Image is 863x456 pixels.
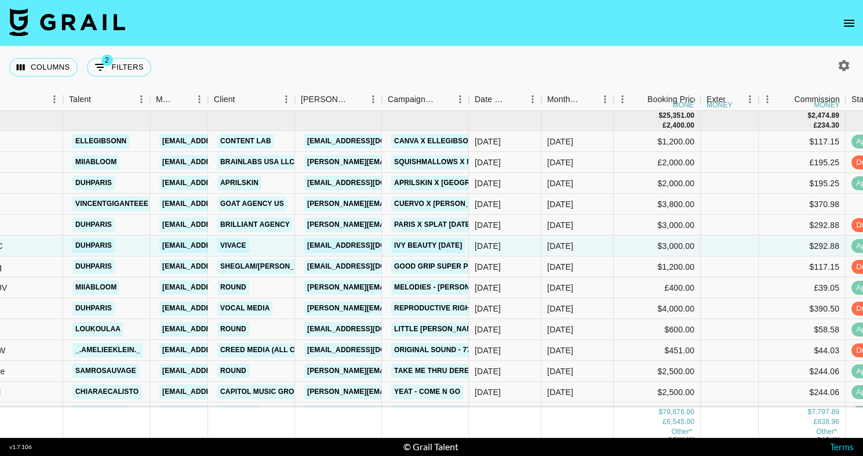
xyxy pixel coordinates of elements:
a: duhparis [72,176,115,190]
button: Menu [191,91,208,108]
div: 234.30 [817,121,839,131]
div: 79,876.00 [662,407,694,417]
div: $244.06 [759,382,846,403]
div: $3,000.00 [614,215,701,236]
button: Menu [278,91,295,108]
div: $292.88 [759,215,846,236]
div: $4,000.00 [614,298,701,319]
button: Sort [725,91,741,107]
div: $1,200.00 [614,131,701,152]
a: APRILSKIN X [GEOGRAPHIC_DATA] [391,176,520,190]
span: € 55.65 [816,428,837,436]
div: Booker [295,88,382,111]
button: Menu [741,91,759,108]
div: 23/09/2025 [475,240,501,252]
a: SHEGLAM/[PERSON_NAME] [217,259,320,274]
div: 09/10/2025 [475,345,501,356]
button: Menu [365,91,382,108]
a: Melodies - [PERSON_NAME] [391,280,500,295]
img: Grail Talent [9,8,125,36]
div: Talent [63,88,150,111]
div: 08/10/2025 [475,282,501,294]
a: Content Lab [217,134,274,149]
a: Canva X ElleGibson [391,134,476,149]
div: $3,000.00 [614,236,701,256]
a: Cuervo X [PERSON_NAME] [391,197,496,211]
a: duhparis [72,238,115,253]
a: [EMAIL_ADDRESS][DOMAIN_NAME] [159,155,289,169]
a: [EMAIL_ADDRESS][DOMAIN_NAME] [304,343,434,357]
button: Menu [133,91,150,108]
div: Oct '25 [547,198,573,210]
div: 2,400.00 [667,121,694,131]
div: 03/10/2025 [475,303,501,314]
div: $1,200.00 [614,256,701,277]
div: Oct '25 [547,365,573,377]
a: Reproductive Rights Campaign [391,301,522,316]
div: £400.00 [614,277,701,298]
div: Oct '25 [547,386,573,398]
a: APRILSKIN [217,176,261,190]
div: $600.00 [614,319,701,340]
a: Round [217,322,249,336]
div: 6,545.00 [667,417,694,427]
a: [EMAIL_ADDRESS][DOMAIN_NAME] [159,343,289,357]
button: Sort [580,91,596,107]
a: [PERSON_NAME][EMAIL_ADDRESS][PERSON_NAME][DOMAIN_NAME] [304,218,553,232]
div: £195.25 [759,152,846,173]
a: duhparis [72,218,115,232]
div: 25,351.00 [662,111,694,121]
a: Capitol Music Group [217,385,307,399]
a: [EMAIL_ADDRESS][DOMAIN_NAME] [159,364,289,378]
button: Show filters [87,58,151,77]
a: Ivy Beauty [DATE] [391,238,465,253]
div: $117.15 [759,131,846,152]
div: Month Due [547,88,580,111]
a: [EMAIL_ADDRESS][DOMAIN_NAME] [159,301,289,316]
div: Date Created [469,88,541,111]
div: 638.96 [817,417,839,427]
a: [PERSON_NAME][EMAIL_ADDRESS][DOMAIN_NAME] [304,364,493,378]
div: $2,500.00 [614,382,701,403]
a: [PERSON_NAME][EMAIL_ADDRESS][PERSON_NAME][DOMAIN_NAME] [304,155,553,169]
div: 18/09/2025 [475,261,501,273]
div: Oct '25 [547,303,573,314]
a: Brainlabs USA LLC [217,155,297,169]
div: 03/10/2025 [475,324,501,335]
div: Commission [794,88,840,111]
a: [PERSON_NAME] - Tiramisu [391,406,497,420]
button: Menu [451,91,469,108]
div: $195.25 [759,173,846,194]
div: $3,800.00 [614,194,701,215]
a: [EMAIL_ADDRESS][DOMAIN_NAME] [159,322,289,336]
a: Round [217,364,249,378]
a: [EMAIL_ADDRESS][DOMAIN_NAME] [304,176,434,190]
div: Month Due [541,88,614,111]
div: $2,500.00 [614,361,701,382]
a: ellegibsonn [72,134,129,149]
div: $44.03 [759,340,846,361]
a: [EMAIL_ADDRESS][DOMAIN_NAME] [159,259,289,274]
div: 22/09/2025 [475,219,501,231]
a: duhparis [72,259,115,274]
a: chiaraecalisto [72,385,141,399]
button: Menu [524,91,541,108]
div: Date Created [475,88,508,111]
button: open drawer [837,12,861,35]
div: £ [814,417,818,427]
div: Oct '25 [547,157,573,168]
a: Vocal Media [217,301,272,316]
a: [EMAIL_ADDRESS][DOMAIN_NAME] [304,238,434,253]
a: [EMAIL_ADDRESS][DOMAIN_NAME] [159,197,289,211]
div: Oct '25 [547,324,573,335]
a: [EMAIL_ADDRESS][DOMAIN_NAME] [304,134,434,149]
button: Sort [631,91,647,107]
a: [EMAIL_ADDRESS][DOMAIN_NAME] [304,259,434,274]
a: [EMAIL_ADDRESS][DOMAIN_NAME] [159,176,289,190]
button: Sort [778,91,794,107]
a: [PERSON_NAME][EMAIL_ADDRESS][PERSON_NAME][DOMAIN_NAME] [304,385,553,399]
a: Round [217,280,249,295]
a: [PERSON_NAME][EMAIL_ADDRESS][DOMAIN_NAME] [304,280,493,295]
div: Client [208,88,295,111]
a: Paris x Splat [DATE] [391,218,475,232]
